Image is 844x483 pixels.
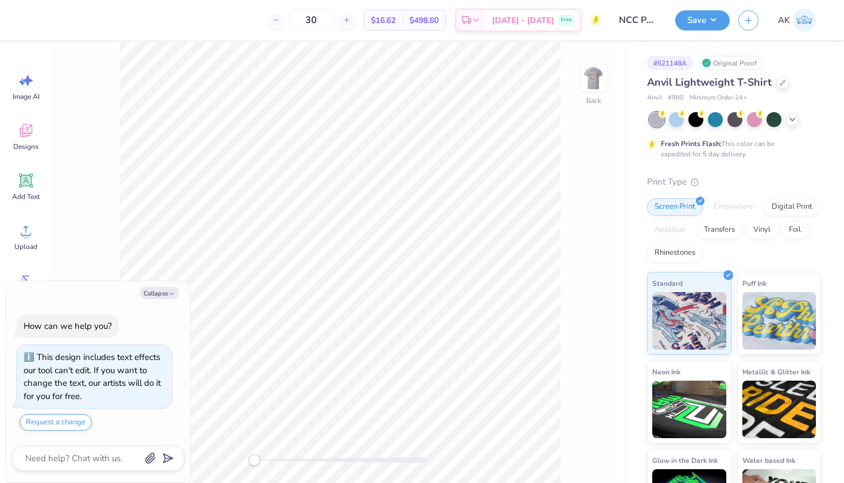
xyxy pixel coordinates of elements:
div: This design includes text effects our tool can't edit. If you want to change the text, our artist... [24,351,161,402]
span: Standard [652,277,683,289]
div: Print Type [647,175,821,189]
span: # 980 [668,93,684,103]
div: This color can be expedited for 5 day delivery. [661,139,802,159]
img: Metallic & Glitter Ink [742,381,816,438]
span: [DATE] - [DATE] [492,14,554,26]
span: Image AI [13,92,40,101]
div: How can we help you? [24,320,112,332]
div: Rhinestones [647,244,703,262]
div: Transfers [696,221,742,239]
button: Request a change [20,414,92,431]
span: Add Text [12,192,40,201]
strong: Fresh Prints Flash: [661,139,722,148]
div: Embroidery [706,198,761,216]
input: – – [289,10,334,30]
button: Collapse [140,287,179,299]
span: Free [561,16,572,24]
span: AK [778,14,790,27]
div: Applique [647,221,693,239]
img: Alison Kacerik [793,9,816,32]
div: Original Proof [699,56,763,70]
span: Upload [14,242,37,251]
img: Puff Ink [742,292,816,350]
span: Glow in the Dark Ink [652,454,718,466]
img: Back [582,67,605,90]
span: Metallic & Glitter Ink [742,366,810,378]
div: Digital Print [764,198,820,216]
span: $498.60 [409,14,439,26]
input: Untitled Design [610,9,667,32]
span: Water based Ink [742,454,795,466]
span: Minimum Order: 24 + [690,93,747,103]
span: Puff Ink [742,277,766,289]
div: Foil [781,221,808,239]
span: Anvil Lightweight T-Shirt [647,75,772,89]
div: # 521148A [647,56,693,70]
span: Designs [13,142,38,151]
span: $16.62 [371,14,396,26]
div: Screen Print [647,198,703,216]
img: Neon Ink [652,381,726,438]
span: Anvil [647,93,662,103]
button: Save [675,10,730,30]
div: Accessibility label [249,454,260,466]
a: AK [773,9,821,32]
div: Vinyl [746,221,778,239]
img: Standard [652,292,726,350]
div: Back [586,95,601,106]
span: Neon Ink [652,366,680,378]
